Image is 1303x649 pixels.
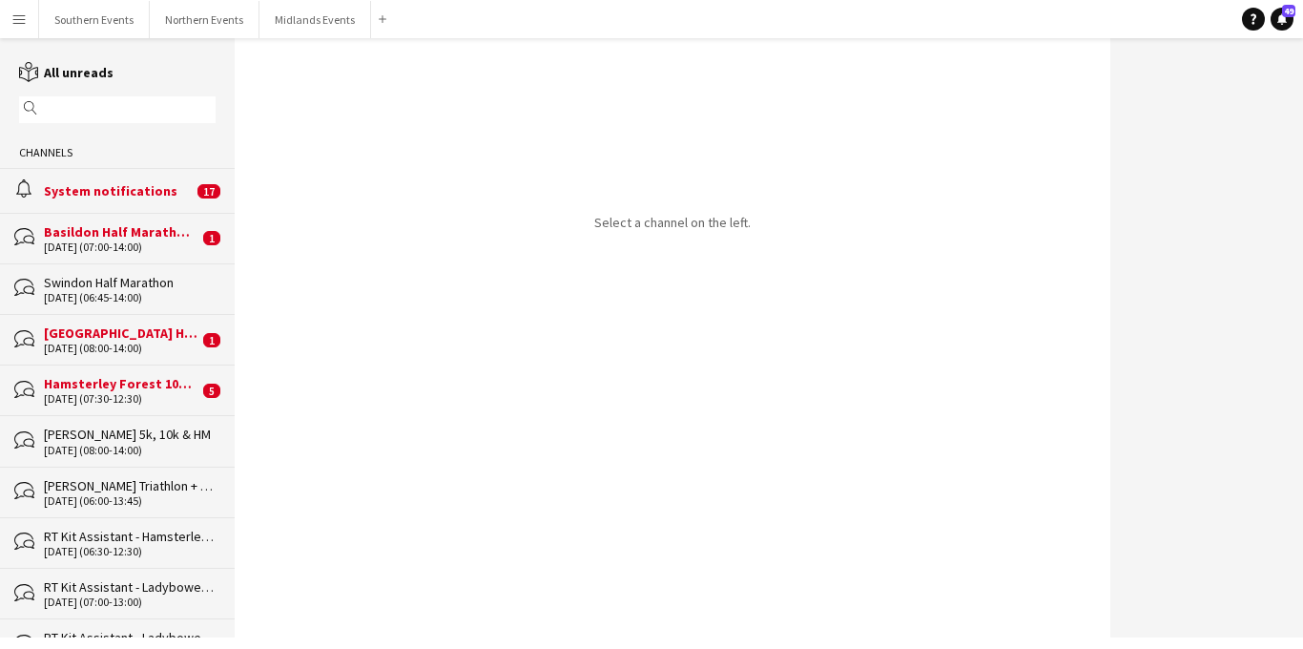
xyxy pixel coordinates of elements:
[594,214,751,231] p: Select a channel on the left.
[203,384,220,398] span: 5
[44,223,198,241] div: Basildon Half Marathon & Juniors
[44,241,198,254] div: [DATE] (07:00-14:00)
[203,333,220,347] span: 1
[44,494,216,508] div: [DATE] (06:00-13:45)
[19,64,114,81] a: All unreads
[44,528,216,545] div: RT Kit Assistant - Hamsterley Forest 10k & Half Marathon
[44,444,216,457] div: [DATE] (08:00-14:00)
[44,426,216,443] div: [PERSON_NAME] 5k, 10k & HM
[203,231,220,245] span: 1
[44,596,216,609] div: [DATE] (07:00-13:00)
[44,375,198,392] div: Hamsterley Forest 10k & Half Marathon
[44,274,216,291] div: Swindon Half Marathon
[44,477,216,494] div: [PERSON_NAME] Triathlon + Run
[44,629,216,646] div: RT Kit Assistant - Ladybower 54k
[1282,5,1295,17] span: 49
[44,545,216,558] div: [DATE] (06:30-12:30)
[259,1,371,38] button: Midlands Events
[44,291,216,304] div: [DATE] (06:45-14:00)
[39,1,150,38] button: Southern Events
[44,578,216,596] div: RT Kit Assistant - Ladybower 22k
[197,184,220,199] span: 17
[150,1,259,38] button: Northern Events
[44,324,198,342] div: [GEOGRAPHIC_DATA] Half Marathon
[44,182,193,199] div: System notifications
[44,392,198,406] div: [DATE] (07:30-12:30)
[44,342,198,355] div: [DATE] (08:00-14:00)
[1271,8,1293,31] a: 49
